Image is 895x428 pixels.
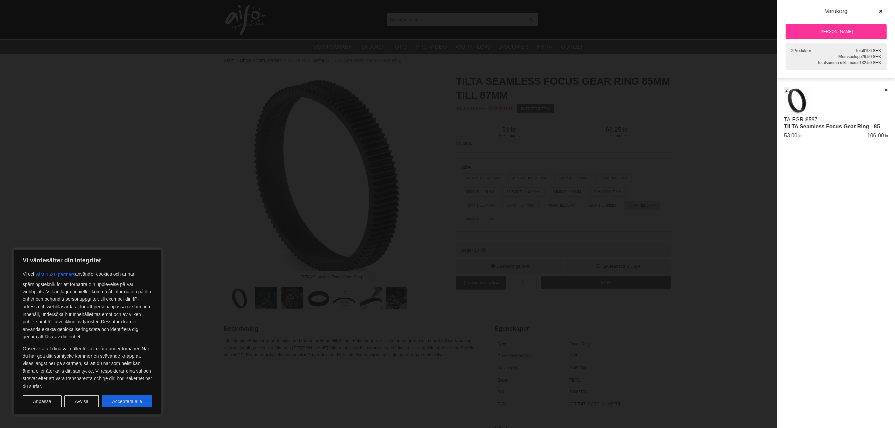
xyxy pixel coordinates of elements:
[784,87,811,114] img: TILTA Seamless Focus Gear Ring - 85mm till 87mm
[64,395,99,407] button: Avvisa
[102,395,152,407] button: Acceptera alla
[855,48,865,53] span: Totalt
[785,87,788,93] span: 2
[817,60,859,65] span: Totalsumma inkl. moms
[793,48,811,53] span: Produkter
[23,345,152,390] p: Observera att dina val gäller för alla våra underdomäner. När du har gett ditt samtycke kommer en...
[865,48,881,53] span: 106 SEK
[23,256,152,264] p: Vi värdesätter din integritet
[786,24,887,39] a: [PERSON_NAME]
[23,268,152,341] p: Vi och använder cookies och annan spårningsteknik för att förbättra din upplevelse på vår webbpla...
[36,268,75,281] button: våra 1520 partners
[13,249,162,415] div: Vi värdesätter din integritet
[862,54,881,59] span: 26.50 SEK
[791,48,794,53] span: 2
[825,8,848,14] span: Varukorg
[784,133,797,138] span: 53.00
[838,54,862,59] span: Momsbelopp
[784,117,817,122] a: TA-FGR-8587
[867,133,884,138] span: 106.00
[23,395,62,407] button: Anpassa
[859,60,881,65] span: 132.50 SEK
